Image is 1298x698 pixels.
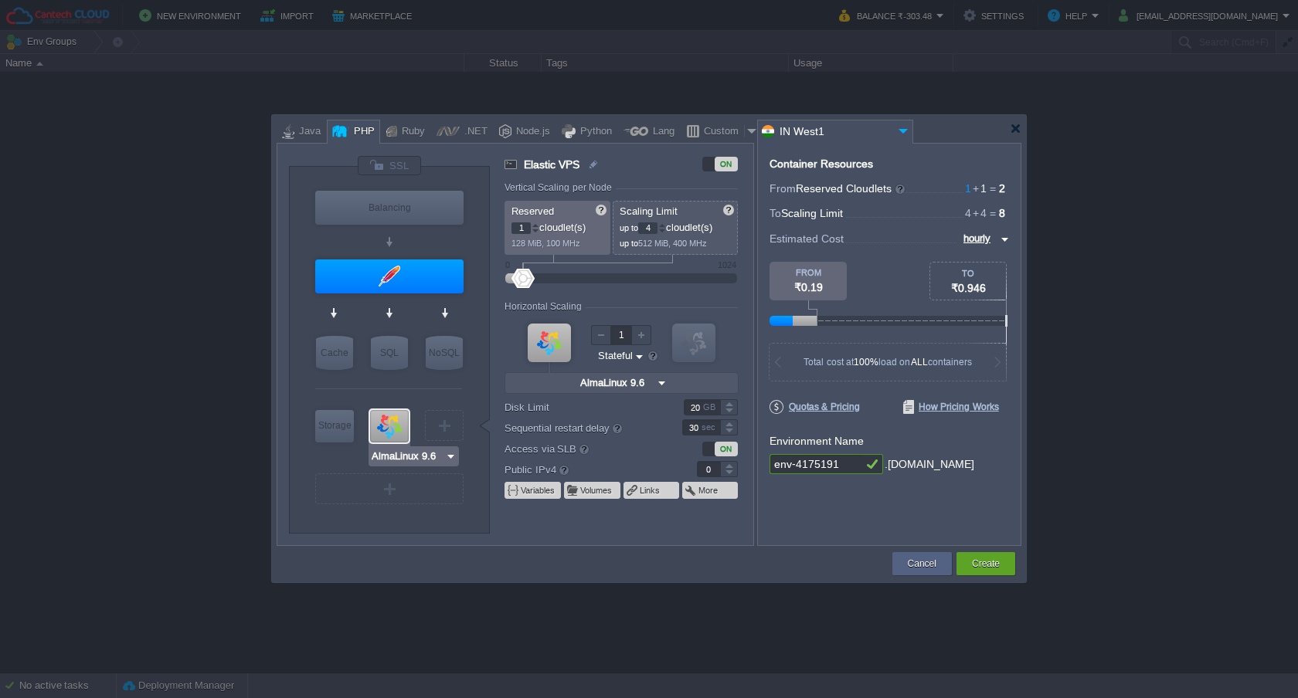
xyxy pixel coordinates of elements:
div: Storage Containers [315,410,354,442]
span: How Pricing Works [903,400,999,414]
div: Custom [699,120,744,144]
span: Quotas & Pricing [770,400,860,414]
span: 1 [971,182,987,195]
label: Public IPv4 [505,461,661,478]
button: Cancel [908,556,936,571]
div: Create New Layer [425,410,464,441]
span: = [987,182,999,195]
span: + [971,182,980,195]
span: + [971,207,980,219]
div: NoSQL Databases [426,336,463,370]
div: Java [294,120,321,144]
span: 4 [971,207,987,219]
span: ₹0.946 [951,282,986,294]
span: Reserved Cloudlets [796,182,906,195]
span: up to [620,223,638,232]
button: Volumes [580,484,613,496]
span: From [770,182,796,195]
label: Sequential restart delay [505,419,661,436]
div: Storage [315,410,354,441]
div: Vertical Scaling per Node [505,182,616,193]
div: .[DOMAIN_NAME] [885,454,974,475]
div: TO [930,269,1006,278]
div: SQL Databases [371,336,408,370]
span: Estimated Cost [770,230,844,247]
div: Cache [316,336,353,370]
div: ON [715,157,738,171]
button: Create [972,556,1000,571]
span: 2 [999,182,1005,195]
div: 0 [505,260,510,269]
span: Scaling Limit [620,205,678,217]
span: Reserved [511,205,554,217]
span: 128 MiB, 100 MHz [511,239,580,248]
div: NoSQL [426,336,463,370]
div: Balancing [315,191,464,225]
button: More [698,484,719,496]
div: Application Servers [315,259,464,293]
div: Ruby [397,120,425,144]
div: Create New Layer [315,473,464,504]
button: Variables [521,484,556,496]
span: 8 [999,207,1005,219]
span: up to [620,239,638,248]
label: Environment Name [770,435,864,447]
div: FROM [770,268,847,277]
label: Disk Limit [505,399,661,415]
div: PHP [349,120,375,144]
button: Links [640,484,661,496]
span: = [987,207,999,219]
div: sec [702,420,719,435]
div: Elastic VPS [370,410,409,442]
p: cloudlet(s) [620,218,732,234]
div: Horizontal Scaling [505,301,586,312]
span: 4 [965,207,971,219]
label: Access via SLB [505,440,661,457]
span: 1 [965,182,971,195]
span: To [770,207,781,219]
div: SQL [371,336,408,370]
span: ₹0.19 [794,281,823,293]
span: Scaling Limit [781,207,843,219]
div: Load Balancer [315,191,464,225]
div: Container Resources [770,158,873,170]
div: ON [715,442,738,456]
div: Python [576,120,612,144]
p: cloudlet(s) [511,218,605,234]
div: .NET [460,120,488,144]
span: 512 MiB, 400 MHz [638,239,707,248]
div: Lang [648,120,674,144]
div: 1024 [718,260,736,269]
div: GB [703,400,719,415]
div: Node.js [511,120,550,144]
